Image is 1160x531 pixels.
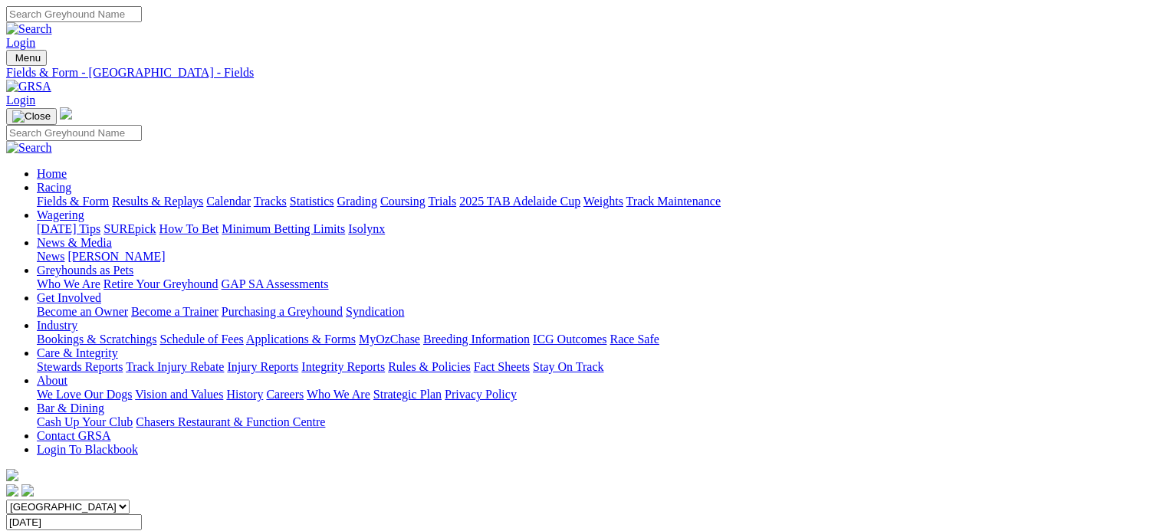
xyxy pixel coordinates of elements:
div: Bar & Dining [37,415,1154,429]
a: Greyhounds as Pets [37,264,133,277]
a: About [37,374,67,387]
a: Stay On Track [533,360,603,373]
div: Wagering [37,222,1154,236]
img: Search [6,22,52,36]
a: [DATE] Tips [37,222,100,235]
div: Racing [37,195,1154,208]
a: Applications & Forms [246,333,356,346]
img: Search [6,141,52,155]
a: Industry [37,319,77,332]
a: Track Injury Rebate [126,360,224,373]
a: Fields & Form [37,195,109,208]
a: Login [6,36,35,49]
a: MyOzChase [359,333,420,346]
div: Greyhounds as Pets [37,277,1154,291]
a: 2025 TAB Adelaide Cup [459,195,580,208]
a: Minimum Betting Limits [222,222,345,235]
a: Cash Up Your Club [37,415,133,428]
img: logo-grsa-white.png [60,107,72,120]
img: GRSA [6,80,51,93]
a: How To Bet [159,222,219,235]
a: Become an Owner [37,305,128,318]
button: Toggle navigation [6,50,47,66]
img: twitter.svg [21,484,34,497]
a: Trials [428,195,456,208]
a: Login [6,93,35,107]
div: Industry [37,333,1154,346]
a: Strategic Plan [373,388,442,401]
div: About [37,388,1154,402]
a: Integrity Reports [301,360,385,373]
a: We Love Our Dogs [37,388,132,401]
a: News [37,250,64,263]
a: Racing [37,181,71,194]
a: Weights [583,195,623,208]
a: Syndication [346,305,404,318]
a: Isolynx [348,222,385,235]
a: Vision and Values [135,388,223,401]
img: Close [12,110,51,123]
a: Wagering [37,208,84,221]
a: Fields & Form - [GEOGRAPHIC_DATA] - Fields [6,66,1154,80]
a: Privacy Policy [445,388,517,401]
a: Care & Integrity [37,346,118,359]
a: History [226,388,263,401]
a: Breeding Information [423,333,530,346]
a: Purchasing a Greyhound [222,305,343,318]
a: Login To Blackbook [37,443,138,456]
a: Injury Reports [227,360,298,373]
input: Search [6,125,142,141]
a: Rules & Policies [388,360,471,373]
img: facebook.svg [6,484,18,497]
a: Contact GRSA [37,429,110,442]
a: [PERSON_NAME] [67,250,165,263]
a: Bar & Dining [37,402,104,415]
a: Retire Your Greyhound [104,277,219,290]
input: Select date [6,514,142,530]
div: Get Involved [37,305,1154,319]
button: Toggle navigation [6,108,57,125]
a: ICG Outcomes [533,333,606,346]
a: Who We Are [37,277,100,290]
a: Bookings & Scratchings [37,333,156,346]
a: Calendar [206,195,251,208]
img: logo-grsa-white.png [6,469,18,481]
a: News & Media [37,236,112,249]
a: Chasers Restaurant & Function Centre [136,415,325,428]
a: Grading [337,195,377,208]
a: Tracks [254,195,287,208]
a: Get Involved [37,291,101,304]
a: Statistics [290,195,334,208]
a: SUREpick [104,222,156,235]
span: Menu [15,52,41,64]
a: Become a Trainer [131,305,219,318]
a: Track Maintenance [626,195,721,208]
a: Fact Sheets [474,360,530,373]
a: Coursing [380,195,426,208]
a: Race Safe [610,333,659,346]
a: Careers [266,388,304,401]
a: Schedule of Fees [159,333,243,346]
a: Results & Replays [112,195,203,208]
input: Search [6,6,142,22]
a: Home [37,167,67,180]
div: Care & Integrity [37,360,1154,374]
a: Who We Are [307,388,370,401]
a: GAP SA Assessments [222,277,329,290]
div: News & Media [37,250,1154,264]
a: Stewards Reports [37,360,123,373]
